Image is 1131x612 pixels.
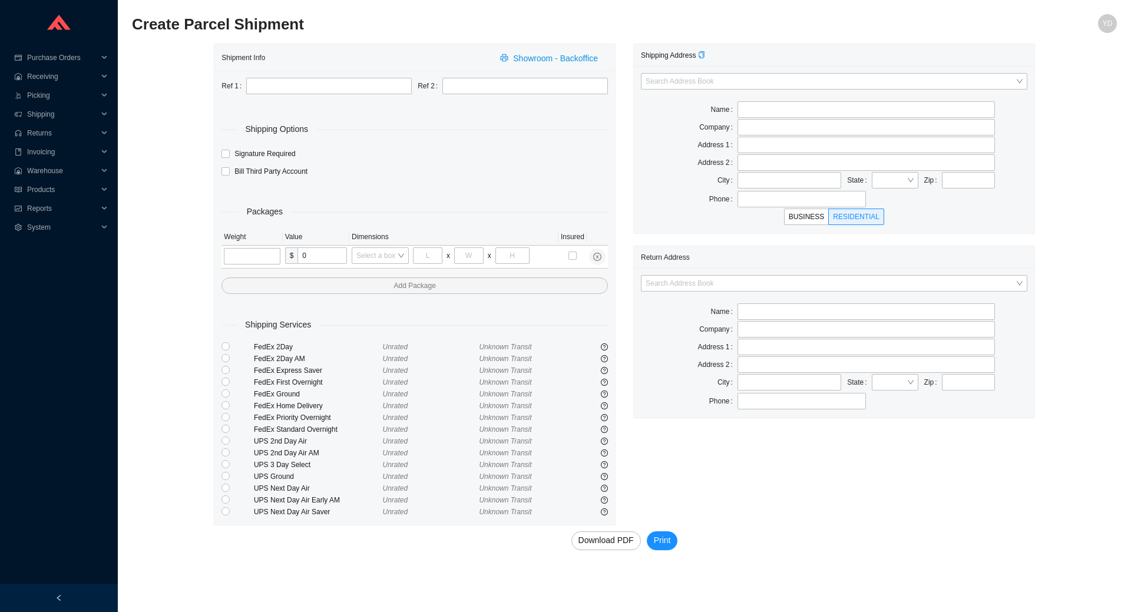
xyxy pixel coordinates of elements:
[479,472,531,481] span: Unknown Transit
[601,461,608,468] span: question-circle
[513,52,598,65] span: Showroom - Backoffice
[254,353,383,365] div: FedEx 2Day AM
[254,376,383,388] div: FedEx First Overnight
[254,400,383,412] div: FedEx Home Delivery
[27,86,98,105] span: Picking
[254,471,383,482] div: UPS Ground
[698,154,738,171] label: Address 2
[237,123,316,136] span: Shipping Options
[418,78,442,94] label: Ref 2
[558,229,587,246] th: Insured
[698,51,705,58] span: copy
[27,124,98,143] span: Returns
[221,78,246,94] label: Ref 1
[479,413,531,422] span: Unknown Transit
[924,374,942,391] label: Zip
[495,247,530,264] input: H
[479,461,531,469] span: Unknown Transit
[647,531,678,550] button: Print
[14,205,22,212] span: fund
[601,367,608,374] span: question-circle
[601,355,608,362] span: question-circle
[789,213,825,221] span: BUSINESS
[27,48,98,67] span: Purchase Orders
[601,379,608,386] span: question-circle
[27,199,98,218] span: Reports
[833,213,879,221] span: RESIDENTIAL
[14,186,22,193] span: read
[383,449,408,457] span: Unrated
[254,494,383,506] div: UPS Next Day Air Early AM
[413,247,442,264] input: L
[479,449,531,457] span: Unknown Transit
[924,172,942,188] label: Zip
[601,438,608,445] span: question-circle
[254,412,383,424] div: FedEx Priority Overnight
[488,250,491,262] div: x
[847,374,871,391] label: State
[479,496,531,504] span: Unknown Transit
[230,148,300,160] span: Signature Required
[383,413,408,422] span: Unrated
[479,366,531,375] span: Unknown Transit
[479,402,531,410] span: Unknown Transit
[221,47,493,68] div: Shipment Info
[698,137,738,153] label: Address 1
[500,54,511,63] span: printer
[601,402,608,409] span: question-circle
[601,473,608,480] span: question-circle
[230,166,312,177] span: Bill Third Party Account
[254,482,383,494] div: UPS Next Day Air
[479,390,531,398] span: Unknown Transit
[479,437,531,445] span: Unknown Transit
[27,67,98,86] span: Receiving
[14,54,22,61] span: credit-card
[479,378,531,386] span: Unknown Transit
[479,425,531,434] span: Unknown Transit
[383,378,408,386] span: Unrated
[479,484,531,492] span: Unknown Transit
[55,594,62,601] span: left
[27,218,98,237] span: System
[447,250,450,262] div: x
[711,101,738,118] label: Name
[578,534,634,547] span: Download PDF
[571,531,641,550] button: Download PDF
[383,437,408,445] span: Unrated
[27,143,98,161] span: Invoicing
[601,449,608,456] span: question-circle
[601,508,608,515] span: question-circle
[383,496,408,504] span: Unrated
[641,246,1027,268] div: Return Address
[254,388,383,400] div: FedEx Ground
[699,119,738,135] label: Company
[239,205,291,219] span: Packages
[847,172,871,188] label: State
[27,161,98,180] span: Warehouse
[383,343,408,351] span: Unrated
[383,461,408,469] span: Unrated
[254,424,383,435] div: FedEx Standard Overnight
[221,229,282,246] th: Weight
[709,191,738,207] label: Phone
[709,393,738,409] label: Phone
[254,365,383,376] div: FedEx Express Saver
[601,391,608,398] span: question-circle
[383,425,408,434] span: Unrated
[601,426,608,433] span: question-circle
[698,339,738,355] label: Address 1
[254,506,383,518] div: UPS Next Day Air Saver
[717,172,738,188] label: City
[454,247,484,264] input: W
[14,224,22,231] span: setting
[698,49,705,61] div: Copy
[654,534,671,547] span: Print
[699,321,738,338] label: Company
[479,508,531,516] span: Unknown Transit
[132,14,871,35] h2: Create Parcel Shipment
[641,51,705,59] span: Shipping Address
[383,508,408,516] span: Unrated
[254,341,383,353] div: FedEx 2Day
[479,355,531,363] span: Unknown Transit
[383,402,408,410] span: Unrated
